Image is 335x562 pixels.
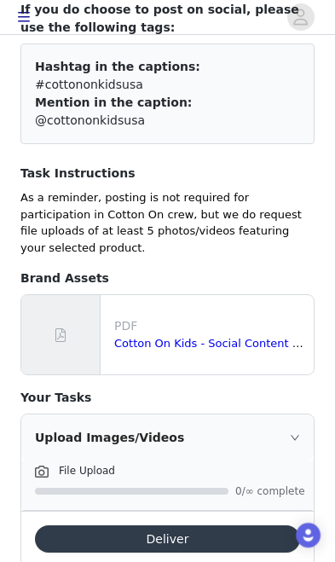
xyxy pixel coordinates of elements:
[20,189,315,256] p: As a reminder, posting is not required for participation in Cotton On crew, but we do request fil...
[290,432,300,443] i: icon: right
[35,113,145,127] span: @cottononkidsusa
[21,414,314,461] div: icon: rightUpload Images/Videos
[35,60,200,73] span: Hashtag in the captions:
[235,486,303,496] span: 0/∞ complete
[20,165,315,183] h4: Task Instructions
[35,525,300,553] button: Deliver
[20,1,315,37] h4: If you do choose to post on social, please use the following tags:
[59,465,115,477] span: File Upload
[114,317,307,335] p: PDF
[20,389,315,407] h4: Your Tasks
[296,523,321,548] div: Open Intercom Messenger
[20,269,315,287] h4: Brand Assets
[35,78,143,91] span: #cottononkidsusa
[35,96,192,109] span: Mention in the caption:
